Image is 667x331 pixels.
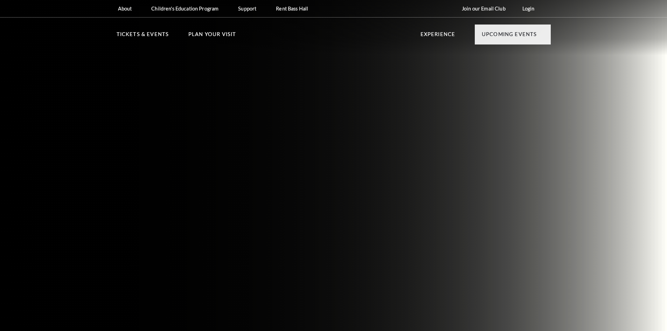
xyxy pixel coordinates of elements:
[188,30,236,43] p: Plan Your Visit
[151,6,218,12] p: Children's Education Program
[421,30,456,43] p: Experience
[118,6,132,12] p: About
[117,30,169,43] p: Tickets & Events
[482,30,537,43] p: Upcoming Events
[238,6,256,12] p: Support
[276,6,308,12] p: Rent Bass Hall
